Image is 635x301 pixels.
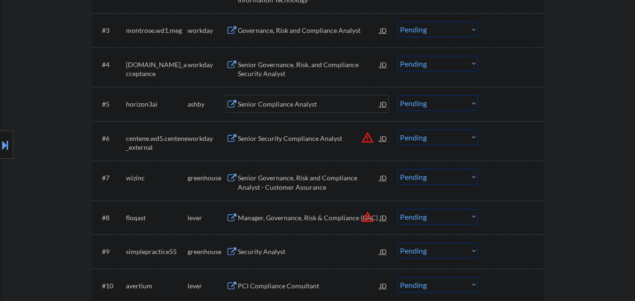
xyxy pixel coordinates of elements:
[379,209,388,226] div: JD
[102,247,118,256] div: #9
[126,247,188,256] div: simplepractice55
[379,277,388,294] div: JD
[361,210,374,224] button: warning_amber
[126,281,188,291] div: avertium
[188,281,226,291] div: lever
[379,243,388,260] div: JD
[379,169,388,186] div: JD
[188,173,226,183] div: greenhouse
[379,22,388,39] div: JD
[238,213,380,223] div: Manager, Governance, Risk & Compliance (GRC)
[238,60,380,78] div: Senior Governance, Risk, and Compliance Security Analyst
[238,134,380,143] div: Senior Security Compliance Analyst
[238,247,380,256] div: Security Analyst
[379,56,388,73] div: JD
[238,281,380,291] div: PCI Compliance Consultant
[126,26,188,35] div: montrose.wd1.meg
[361,131,374,144] button: warning_amber
[379,130,388,147] div: JD
[188,60,226,69] div: workday
[238,100,380,109] div: Senior Compliance Analyst
[379,95,388,112] div: JD
[238,173,380,192] div: Senior Governance, Risk and Compliance Analyst - Customer Assurance
[188,247,226,256] div: greenhouse
[102,281,118,291] div: #10
[188,134,226,143] div: workday
[238,26,380,35] div: Governance, Risk and Compliance Analyst
[188,26,226,35] div: workday
[188,213,226,223] div: lever
[188,100,226,109] div: ashby
[102,26,118,35] div: #3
